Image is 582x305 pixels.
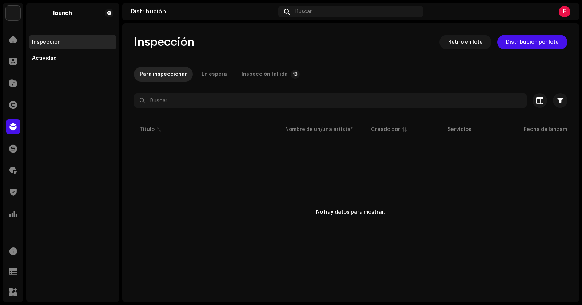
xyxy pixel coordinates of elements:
[29,51,116,66] re-m-nav-item: Actividad
[506,35,559,49] span: Distribución por lote
[291,70,300,79] p-badge: 13
[316,209,385,216] div: No hay datos para mostrar.
[134,93,527,108] input: Buscar
[497,35,567,49] button: Distribución por lote
[32,39,61,45] div: Inspección
[439,35,491,49] button: Retiro en lote
[32,55,57,61] div: Actividad
[202,67,227,82] div: En espera
[134,35,194,49] span: Inspección
[559,6,570,17] div: E
[448,35,483,49] span: Retiro en lote
[295,9,312,15] span: Buscar
[29,35,116,49] re-m-nav-item: Inspección
[131,9,275,15] div: Distribución
[140,67,187,82] div: Para inspeccionar
[32,9,93,17] img: 125034a7-dc93-4dd0-8e9b-6080ed0e918f
[6,6,20,20] img: b0ad06a2-fc67-4620-84db-15bc5929e8a0
[242,67,288,82] div: Inspección fallida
